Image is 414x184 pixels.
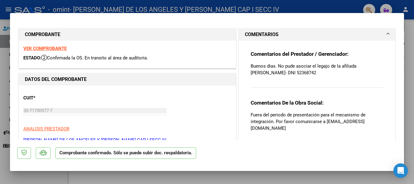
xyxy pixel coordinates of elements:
span: ANALISIS PRESTADOR [23,126,69,132]
p: Comprobante confirmado. Sólo se puede subir doc. respaldatoria. [55,147,196,159]
strong: Comentarios De la Obra Social: [251,100,324,106]
strong: COMPROBANTE [25,32,60,37]
mat-expansion-panel-header: COMENTARIOS [239,28,395,41]
h1: COMENTARIOS [245,31,279,38]
p: Fuera del periodo de presentación para el mecanismo de integración. Por favor comunicarse a [EMAI... [251,112,383,132]
a: VER COMPROBANTE [23,46,67,51]
span: Confirmada la OS. En transito al área de auditoría. [41,55,148,61]
div: COMENTARIOS [239,41,395,159]
p: CUIT [23,95,86,102]
div: Open Intercom Messenger [393,163,408,178]
p: Buenos dias. No pude asociar el legajo de la afiliada [PERSON_NAME]- DNI 52368742 [251,63,383,76]
p: [PERSON_NAME] DE LOS ANGELES Y [PERSON_NAME] CAP I SECC IV [23,137,231,144]
span: ESTADO: [23,55,41,61]
strong: DATOS DEL COMPROBANTE [25,76,87,82]
strong: Comentarios del Prestador / Gerenciador: [251,51,349,57]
